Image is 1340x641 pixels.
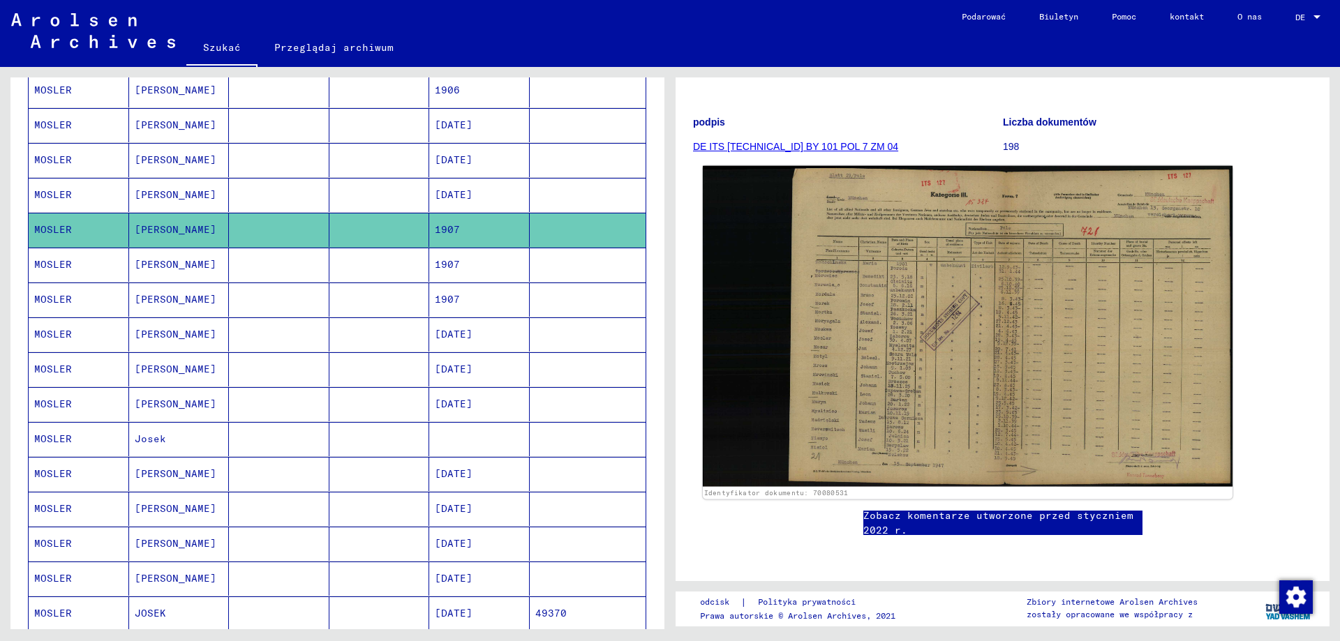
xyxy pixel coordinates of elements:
font: [DATE] [435,572,472,585]
font: MOSLER [34,84,72,96]
font: MOSLER [34,537,72,550]
font: 49370 [535,607,567,619]
font: MOSLER [34,258,72,271]
font: MOSLER [34,328,72,340]
font: [PERSON_NAME] [135,328,216,340]
font: [PERSON_NAME] [135,84,216,96]
font: MOSLER [34,293,72,306]
font: [DATE] [435,328,472,340]
font: MOSLER [34,363,72,375]
font: [PERSON_NAME] [135,398,216,410]
a: DE ITS [TECHNICAL_ID] BY 101 POL 7 ZM 04 [693,141,898,152]
font: [DATE] [435,153,472,166]
font: [PERSON_NAME] [135,572,216,585]
font: [PERSON_NAME] [135,502,216,515]
font: Zobacz komentarze utworzone przed styczniem 2022 r. [863,509,1133,536]
a: Zobacz komentarze utworzone przed styczniem 2022 r. [863,508,1142,538]
font: MOSLER [34,607,72,619]
font: Biuletyn [1039,11,1078,22]
font: Liczba dokumentów [1003,116,1096,128]
font: DE [1295,12,1305,22]
font: odcisk [700,596,729,607]
font: kontakt [1170,11,1204,22]
font: MOSLER [34,572,72,585]
img: Zmiana zgody [1279,580,1313,614]
font: 1906 [435,84,460,96]
img: yv_logo.png [1263,591,1315,626]
a: Szukać [186,31,258,67]
font: | [740,596,747,608]
font: Przeglądaj archiwum [274,41,394,54]
font: MOSLER [34,223,72,236]
font: [DATE] [435,363,472,375]
img: Arolsen_neg.svg [11,13,175,48]
font: [DATE] [435,398,472,410]
font: 198 [1003,141,1019,152]
font: podpis [693,116,725,128]
font: Josek [135,432,166,445]
font: [DATE] [435,502,472,515]
font: MOSLER [34,467,72,480]
font: [DATE] [435,607,472,619]
font: O nas [1237,11,1262,22]
font: [DATE] [435,119,472,131]
font: 1907 [435,293,460,306]
font: 1907 [435,258,460,271]
font: JOSEK [135,607,166,619]
font: MOSLER [34,432,72,445]
font: MOSLER [34,398,72,410]
font: MOSLER [34,119,72,131]
a: Przeglądaj archiwum [258,31,410,64]
font: Podarować [962,11,1006,22]
font: [PERSON_NAME] [135,293,216,306]
font: [PERSON_NAME] [135,119,216,131]
font: Polityka prywatności [758,596,856,607]
font: [DATE] [435,467,472,480]
font: [DATE] [435,537,472,550]
font: MOSLER [34,502,72,515]
font: [PERSON_NAME] [135,537,216,550]
a: Polityka prywatności [747,595,872,610]
font: [PERSON_NAME] [135,258,216,271]
font: zostały opracowane we współpracy z [1027,609,1193,619]
font: Szukać [203,41,241,54]
font: [PERSON_NAME] [135,188,216,201]
font: MOSLER [34,153,72,166]
font: Zbiory internetowe Arolsen Archives [1027,596,1198,607]
font: [PERSON_NAME] [135,153,216,166]
font: Pomoc [1112,11,1136,22]
font: [PERSON_NAME] [135,223,216,236]
font: Prawa autorskie © Arolsen Archives, 2021 [700,610,895,621]
font: [PERSON_NAME] [135,467,216,480]
img: 001.jpg [703,166,1233,487]
a: Identyfikator dokumentu: 70080531 [704,489,849,497]
font: MOSLER [34,188,72,201]
font: [PERSON_NAME] [135,363,216,375]
font: 1907 [435,223,460,236]
font: [DATE] [435,188,472,201]
a: odcisk [700,595,740,610]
